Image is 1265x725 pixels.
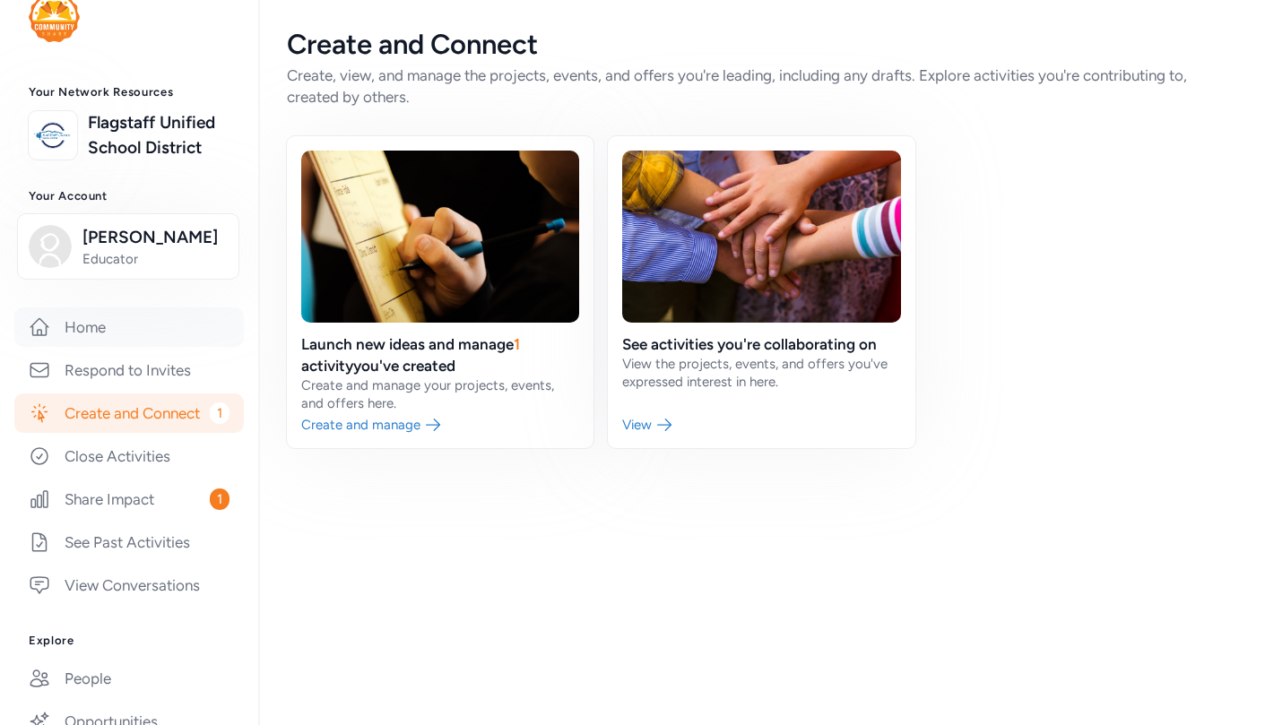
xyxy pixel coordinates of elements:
[29,85,230,99] h3: Your Network Resources
[14,350,244,390] a: Respond to Invites
[287,65,1236,108] div: Create, view, and manage the projects, events, and offers you're leading, including any drafts. E...
[29,189,230,203] h3: Your Account
[14,479,244,519] a: Share Impact1
[14,436,244,476] a: Close Activities
[14,307,244,347] a: Home
[210,402,230,424] span: 1
[82,225,228,250] span: [PERSON_NAME]
[88,110,230,160] a: Flagstaff Unified School District
[287,29,1236,61] div: Create and Connect
[33,116,73,155] img: logo
[14,393,244,433] a: Create and Connect1
[14,565,244,605] a: View Conversations
[17,213,239,280] button: [PERSON_NAME]Educator
[210,488,230,510] span: 1
[29,634,230,648] h3: Explore
[82,250,228,268] span: Educator
[14,659,244,698] a: People
[14,522,244,562] a: See Past Activities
